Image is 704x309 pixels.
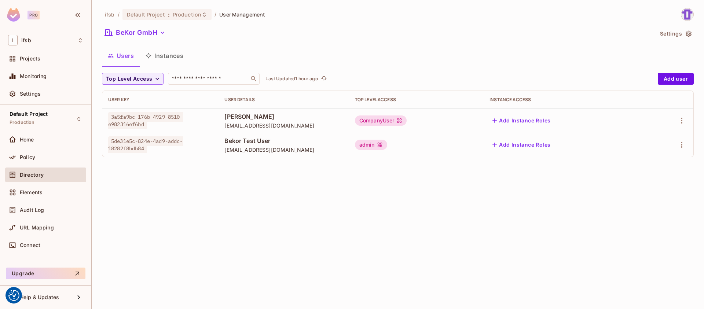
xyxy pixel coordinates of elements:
span: 3a5fa9bc-176b-4929-8510-e982316ef6bd [108,112,183,129]
button: Users [102,47,140,65]
div: CompanyUser [355,115,407,126]
span: : [168,12,170,18]
p: Last Updated 1 hour ago [265,76,318,82]
span: Elements [20,190,43,195]
span: Home [20,137,34,143]
button: Consent Preferences [8,290,19,301]
div: admin [355,140,387,150]
span: [PERSON_NAME] [224,113,343,121]
span: Default Project [10,111,48,117]
li: / [214,11,216,18]
button: Add user [658,73,694,85]
span: Click to refresh data [318,74,329,83]
li: / [118,11,120,18]
button: Upgrade [6,268,85,279]
span: [EMAIL_ADDRESS][DOMAIN_NAME] [224,122,343,129]
button: Top Level Access [102,73,164,85]
span: Settings [20,91,41,97]
span: Directory [20,172,44,178]
img: s.ersan@ifsb.eu [681,8,693,21]
span: Policy [20,154,35,160]
span: 5de31e5c-824e-4ad9-addc-18282f8bdb84 [108,136,183,153]
button: Instances [140,47,189,65]
img: SReyMgAAAABJRU5ErkJggg== [7,8,20,22]
button: BeKor GmbH [102,27,168,38]
span: [EMAIL_ADDRESS][DOMAIN_NAME] [224,146,343,153]
div: User Key [108,97,213,103]
div: Instance Access [489,97,638,103]
span: I [8,35,18,45]
div: Top Level Access [355,97,478,103]
div: Pro [27,11,40,19]
img: Revisit consent button [8,290,19,301]
span: Default Project [127,11,165,18]
button: Add Instance Roles [489,139,553,151]
span: Workspace: ifsb [21,37,31,43]
button: Settings [657,28,694,40]
span: refresh [321,75,327,82]
span: Top Level Access [106,74,152,84]
span: User Management [219,11,265,18]
span: the active workspace [105,11,115,18]
span: Connect [20,242,40,248]
div: User Details [224,97,343,103]
span: Production [10,119,35,125]
span: Bekor Test User [224,137,343,145]
span: URL Mapping [20,225,54,231]
span: Help & Updates [20,294,59,300]
button: refresh [320,74,329,83]
button: Add Instance Roles [489,115,553,126]
span: Monitoring [20,73,47,79]
span: Audit Log [20,207,44,213]
span: Production [173,11,201,18]
span: Projects [20,56,40,62]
